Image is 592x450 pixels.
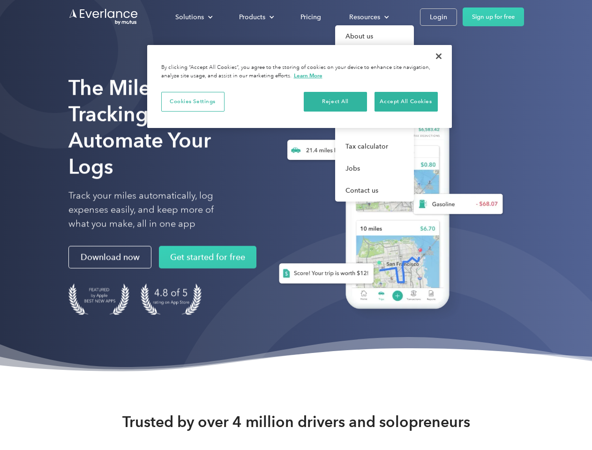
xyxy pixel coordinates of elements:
[430,11,447,23] div: Login
[264,89,510,323] img: Everlance, mileage tracker app, expense tracking app
[335,180,414,202] a: Contact us
[340,9,397,25] div: Resources
[161,64,438,80] div: By clicking “Accept All Cookies”, you agree to the storing of cookies on your device to enhance s...
[335,157,414,180] a: Jobs
[166,9,220,25] div: Solutions
[294,72,322,79] a: More information about your privacy, opens in a new tab
[335,25,414,202] nav: Resources
[463,7,524,26] a: Sign up for free
[68,284,129,315] img: Badge for Featured by Apple Best New Apps
[375,92,438,112] button: Accept All Cookies
[175,11,204,23] div: Solutions
[291,9,330,25] a: Pricing
[349,11,380,23] div: Resources
[68,8,139,26] a: Go to homepage
[68,189,236,231] p: Track your miles automatically, log expenses easily, and keep more of what you make, all in one app
[122,412,470,431] strong: Trusted by over 4 million drivers and solopreneurs
[239,11,265,23] div: Products
[68,246,151,269] a: Download now
[141,284,202,315] img: 4.9 out of 5 stars on the app store
[420,8,457,26] a: Login
[335,135,414,157] a: Tax calculator
[147,45,452,128] div: Cookie banner
[335,25,414,47] a: About us
[428,46,449,67] button: Close
[230,9,282,25] div: Products
[304,92,367,112] button: Reject All
[161,92,225,112] button: Cookies Settings
[159,246,256,269] a: Get started for free
[300,11,321,23] div: Pricing
[147,45,452,128] div: Privacy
